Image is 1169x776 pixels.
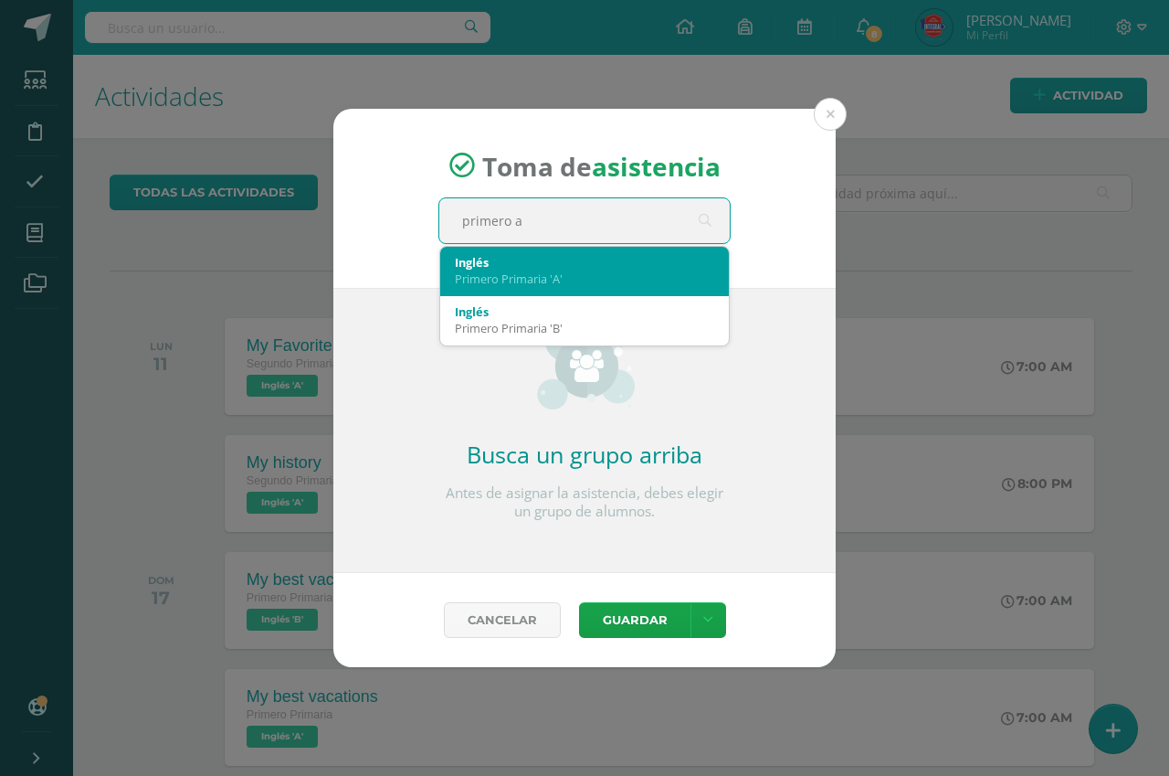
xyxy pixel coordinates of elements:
[439,198,730,243] input: Busca un grado o sección aquí...
[455,271,714,287] div: Primero Primaria 'A'
[455,320,714,336] div: Primero Primaria 'B'
[482,148,721,183] span: Toma de
[535,318,635,409] img: groups_small.png
[814,98,847,131] button: Close (Esc)
[455,254,714,271] div: Inglés
[444,602,561,638] a: Cancelar
[455,303,714,320] div: Inglés
[592,148,721,183] strong: asistencia
[579,602,690,638] button: Guardar
[438,439,731,470] h2: Busca un grupo arriba
[438,484,731,521] p: Antes de asignar la asistencia, debes elegir un grupo de alumnos.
